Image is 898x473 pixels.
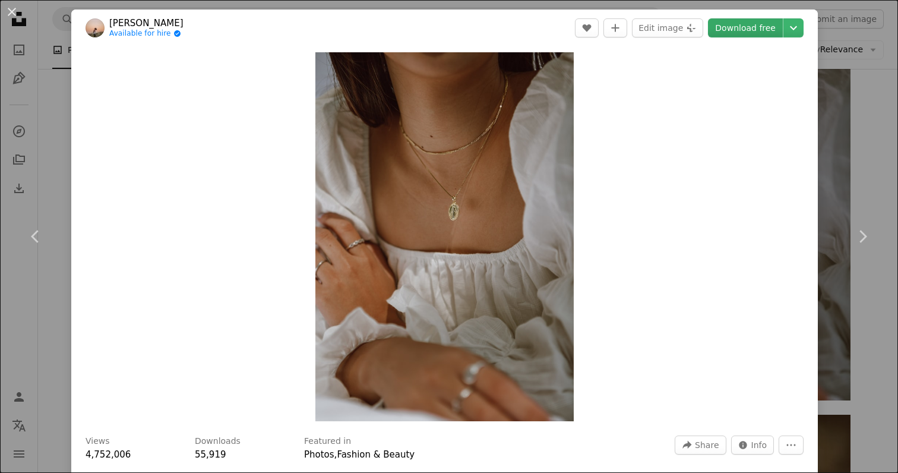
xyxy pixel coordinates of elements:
[315,52,573,421] button: Zoom in on this image
[304,449,334,460] a: Photos
[731,436,774,455] button: Stats about this image
[751,436,767,454] span: Info
[675,436,726,455] button: Share this image
[86,449,131,460] span: 4,752,006
[86,18,105,37] img: Go to Jasmin Chew's profile
[109,29,184,39] a: Available for hire
[827,179,898,294] a: Next
[86,436,110,447] h3: Views
[109,17,184,29] a: [PERSON_NAME]
[632,18,703,37] button: Edit image
[304,436,351,447] h3: Featured in
[334,449,337,460] span: ,
[337,449,415,460] a: Fashion & Beauty
[779,436,804,455] button: More Actions
[603,18,627,37] button: Add to Collection
[195,436,241,447] h3: Downloads
[575,18,599,37] button: Like
[783,18,804,37] button: Choose download size
[695,436,719,454] span: Share
[315,52,573,421] img: woman in white off shoulder dress wearing silver necklace
[195,449,226,460] span: 55,919
[708,18,783,37] a: Download free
